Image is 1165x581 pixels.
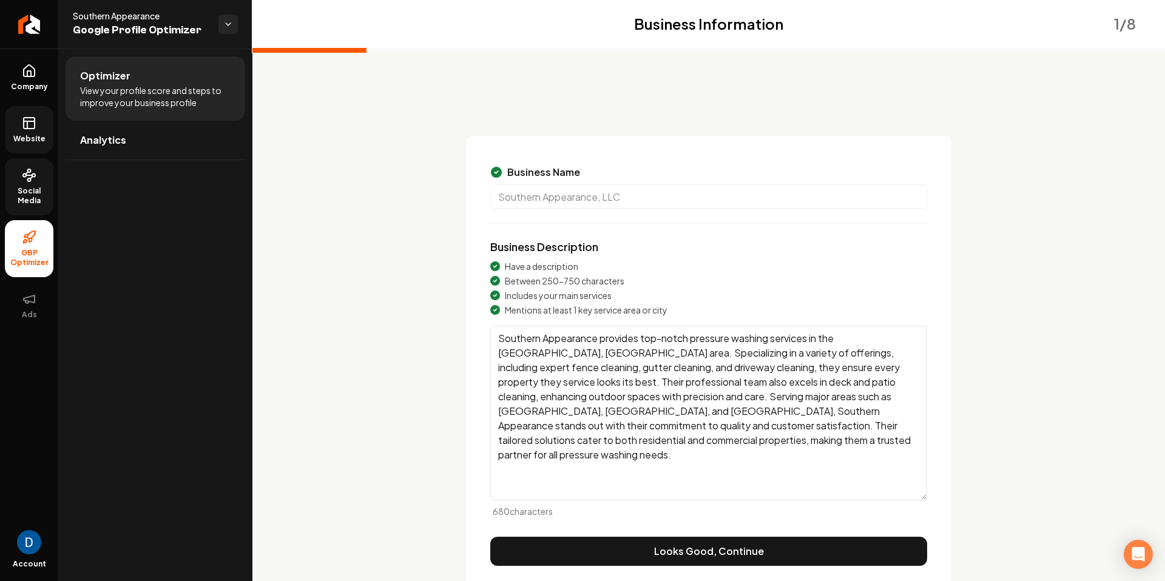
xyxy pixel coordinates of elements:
[17,530,41,554] button: Open user button
[80,69,130,83] span: Optimizer
[505,304,667,316] span: Mentions at least 1 key service area or city
[17,530,41,554] img: David Rice
[507,165,580,180] span: Business Name
[1114,14,1136,33] div: 1 / 8
[17,310,42,320] span: Ads
[80,133,126,147] span: Analytics
[13,559,46,569] span: Account
[73,10,209,22] span: Southern Appearance
[5,54,53,101] a: Company
[5,186,53,206] span: Social Media
[73,22,209,39] span: Google Profile Optimizer
[505,289,612,301] span: Includes your main services
[8,134,50,144] span: Website
[6,82,53,92] span: Company
[66,121,245,160] a: Analytics
[505,275,624,287] span: Between 250-750 characters
[5,158,53,215] a: Social Media
[80,84,231,109] span: View your profile score and steps to improve your business profile
[493,505,927,517] div: 680 characters
[490,240,598,254] label: Business Description
[490,184,927,209] input: Enter your business name
[505,260,578,272] span: Have a description
[634,14,783,33] h2: Business Information
[1124,540,1153,569] div: Open Intercom Messenger
[5,282,53,329] button: Ads
[18,15,41,34] img: Rebolt Logo
[490,326,927,500] textarea: Southern Appearance provides top-notch pressure washing services in the [GEOGRAPHIC_DATA], [GEOGR...
[490,537,927,566] button: Looks Good, Continue
[5,248,53,267] span: GBP Optimizer
[5,106,53,153] a: Website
